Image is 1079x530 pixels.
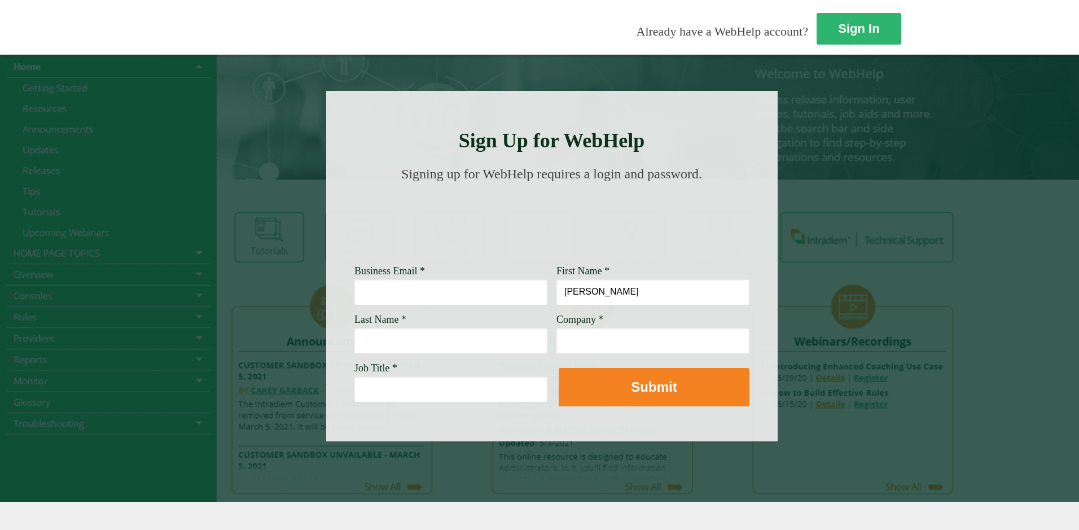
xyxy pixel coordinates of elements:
strong: Sign In [838,21,879,36]
a: Sign In [817,13,901,45]
span: Company * [556,314,604,325]
span: Job Title * [354,362,397,374]
span: Signing up for WebHelp requires a login and password. [401,167,702,181]
strong: Sign Up for WebHelp [459,129,645,152]
span: Already have a WebHelp account? [637,24,808,38]
span: Business Email * [354,265,425,277]
strong: Submit [631,379,677,395]
span: First Name * [556,265,609,277]
img: Need Credentials? Sign up below. Have Credentials? Use the sign-in button. [361,193,743,249]
button: Submit [559,368,749,406]
span: Last Name * [354,314,406,325]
